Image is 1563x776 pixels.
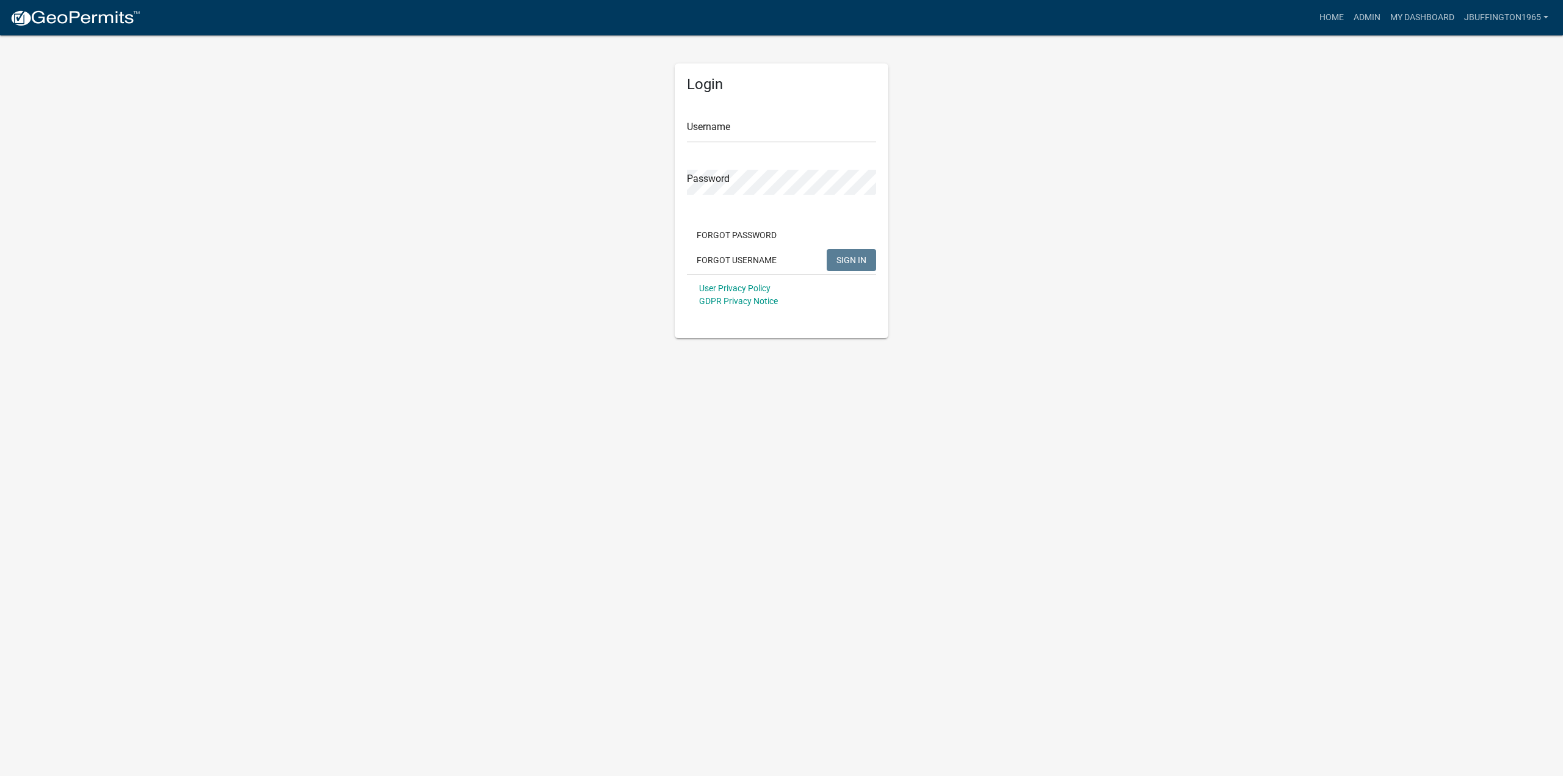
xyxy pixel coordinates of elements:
span: SIGN IN [836,255,866,264]
a: My Dashboard [1385,6,1459,29]
a: Home [1315,6,1349,29]
a: jbuffington1965 [1459,6,1553,29]
a: GDPR Privacy Notice [699,296,778,306]
button: SIGN IN [827,249,876,271]
a: User Privacy Policy [699,283,771,293]
h5: Login [687,76,876,93]
a: Admin [1349,6,1385,29]
button: Forgot Username [687,249,786,271]
button: Forgot Password [687,224,786,246]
